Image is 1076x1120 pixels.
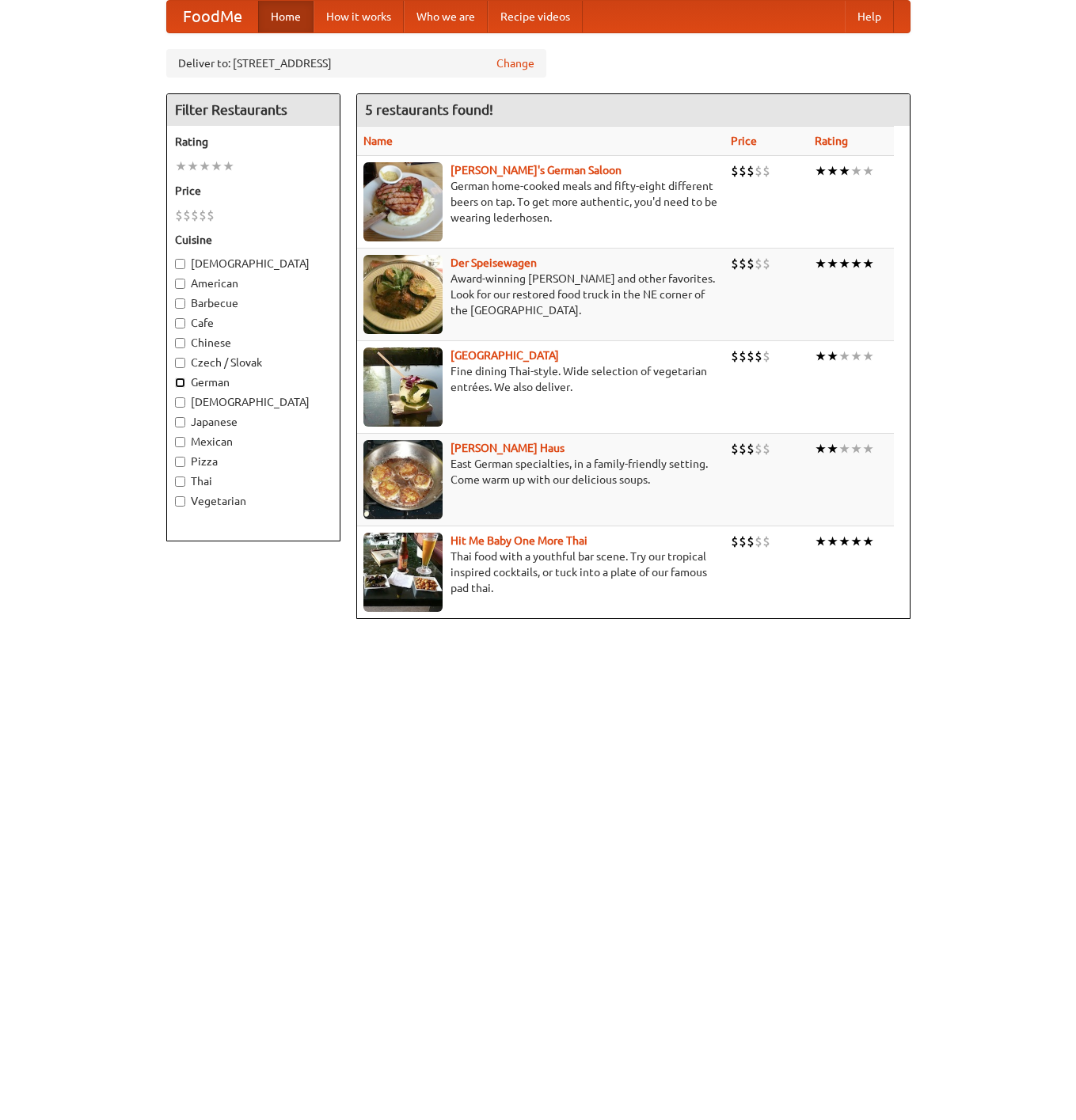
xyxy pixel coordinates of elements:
li: ★ [815,162,827,180]
a: Rating [815,135,848,147]
li: $ [755,162,762,180]
li: $ [755,440,762,457]
h5: Cuisine [175,232,332,248]
label: Thai [175,473,332,489]
li: $ [175,207,183,224]
li: $ [762,533,770,550]
a: Home [258,1,314,32]
img: babythai.jpg [363,533,443,612]
li: ★ [862,255,874,272]
li: $ [755,347,762,365]
input: Barbecue [175,298,185,309]
input: Cafe [175,318,185,328]
label: [DEMOGRAPHIC_DATA] [175,256,332,271]
li: $ [199,207,207,224]
li: $ [755,255,762,272]
a: Recipe videos [488,1,583,32]
li: $ [747,162,755,180]
li: ★ [862,440,874,457]
li: ★ [827,255,838,272]
li: $ [747,440,755,457]
label: Chinese [175,335,332,351]
input: Thai [175,476,185,487]
li: $ [747,347,755,365]
p: German home-cooked meals and fifty-eight different beers on tap. To get more authentic, you'd nee... [363,178,718,226]
label: Mexican [175,434,332,450]
img: kohlhaus.jpg [363,440,443,519]
label: [DEMOGRAPHIC_DATA] [175,394,332,410]
li: $ [762,162,770,180]
li: $ [731,440,739,457]
a: How it works [314,1,404,32]
input: Chinese [175,338,185,348]
a: Der Speisewagen [451,256,537,269]
li: $ [762,440,770,457]
img: satay.jpg [363,347,443,427]
li: ★ [175,158,187,175]
li: ★ [815,255,827,272]
li: ★ [850,533,862,550]
li: ★ [862,347,874,365]
li: $ [739,533,747,550]
li: ★ [850,347,862,365]
li: ★ [838,533,850,550]
label: Vegetarian [175,493,332,509]
label: Cafe [175,315,332,331]
input: Japanese [175,417,185,427]
li: $ [731,533,739,550]
li: ★ [815,440,827,457]
a: [PERSON_NAME]'s German Saloon [451,164,622,177]
li: ★ [850,440,862,457]
a: [GEOGRAPHIC_DATA] [451,349,559,362]
li: $ [747,533,755,550]
p: East German specialties, in a family-friendly setting. Come warm up with our delicious soups. [363,456,718,488]
li: $ [207,207,215,224]
li: $ [755,533,762,550]
label: Pizza [175,454,332,469]
li: $ [739,162,747,180]
label: German [175,374,332,390]
li: ★ [187,158,199,175]
input: American [175,279,185,289]
li: ★ [838,162,850,180]
input: Pizza [175,457,185,467]
li: $ [731,347,739,365]
li: $ [747,255,755,272]
li: $ [739,440,747,457]
li: $ [183,207,191,224]
label: Czech / Slovak [175,355,332,370]
li: $ [762,255,770,272]
label: Japanese [175,414,332,430]
li: $ [731,255,739,272]
img: esthers.jpg [363,162,443,241]
li: $ [739,255,747,272]
p: Award-winning [PERSON_NAME] and other favorites. Look for our restored food truck in the NE corne... [363,271,718,318]
label: Barbecue [175,295,332,311]
li: ★ [862,162,874,180]
div: Deliver to: [STREET_ADDRESS] [166,49,546,78]
input: Mexican [175,437,185,447]
a: Who we are [404,1,488,32]
input: German [175,378,185,388]
li: ★ [199,158,211,175]
li: ★ [815,533,827,550]
li: ★ [850,255,862,272]
p: Fine dining Thai-style. Wide selection of vegetarian entrées. We also deliver. [363,363,718,395]
li: ★ [827,533,838,550]
li: ★ [827,347,838,365]
a: Hit Me Baby One More Thai [451,534,587,547]
li: ★ [850,162,862,180]
img: speisewagen.jpg [363,255,443,334]
li: ★ [211,158,222,175]
a: Help [845,1,894,32]
li: ★ [827,440,838,457]
a: [PERSON_NAME] Haus [451,442,565,454]
h4: Filter Restaurants [167,94,340,126]
input: Czech / Slovak [175,358,185,368]
ng-pluralize: 5 restaurants found! [365,102,493,117]
li: ★ [838,347,850,365]
a: Name [363,135,393,147]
